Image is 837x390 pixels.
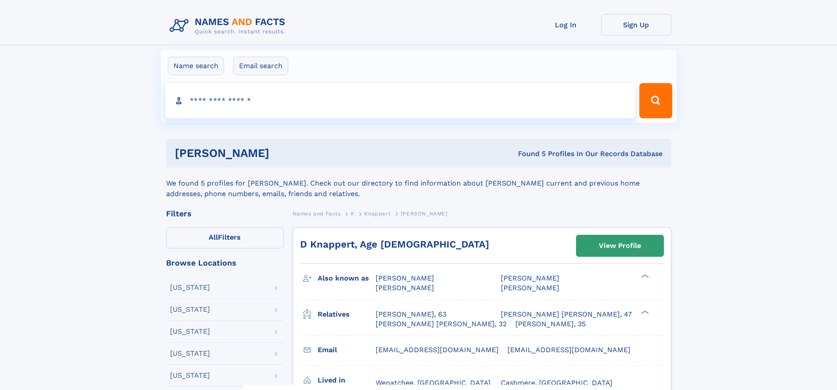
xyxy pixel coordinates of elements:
[168,57,224,75] label: Name search
[165,83,636,118] input: search input
[507,346,630,354] span: [EMAIL_ADDRESS][DOMAIN_NAME]
[166,168,671,199] div: We found 5 profiles for [PERSON_NAME]. Check out our directory to find information about [PERSON_...
[376,346,499,354] span: [EMAIL_ADDRESS][DOMAIN_NAME]
[318,343,376,357] h3: Email
[376,274,434,282] span: [PERSON_NAME]
[376,319,507,329] a: [PERSON_NAME] [PERSON_NAME], 32
[166,210,284,218] div: Filters
[351,211,355,217] span: K
[531,14,601,36] a: Log In
[599,236,641,256] div: View Profile
[351,208,355,219] a: K
[376,310,446,319] a: [PERSON_NAME], 63
[175,148,394,159] h1: [PERSON_NAME]
[166,259,284,267] div: Browse Locations
[639,83,672,118] button: Search Button
[318,271,376,286] h3: Also known as
[170,350,210,357] div: [US_STATE]
[300,239,489,250] a: D Knappert, Age [DEMOGRAPHIC_DATA]
[318,373,376,388] h3: Lived in
[501,274,559,282] span: [PERSON_NAME]
[376,284,434,292] span: [PERSON_NAME]
[394,149,663,159] div: Found 5 Profiles In Our Records Database
[170,284,210,291] div: [US_STATE]
[170,328,210,335] div: [US_STATE]
[376,379,491,387] span: Wenatchee, [GEOGRAPHIC_DATA]
[170,372,210,379] div: [US_STATE]
[209,233,218,241] span: All
[318,307,376,322] h3: Relatives
[501,310,632,319] a: [PERSON_NAME] [PERSON_NAME], 47
[639,309,649,315] div: ❯
[166,14,293,38] img: Logo Names and Facts
[515,319,586,329] a: [PERSON_NAME], 35
[601,14,671,36] a: Sign Up
[501,284,559,292] span: [PERSON_NAME]
[364,208,391,219] a: Knappert
[293,208,341,219] a: Names and Facts
[639,273,649,279] div: ❯
[364,211,391,217] span: Knappert
[401,211,448,217] span: [PERSON_NAME]
[233,57,288,75] label: Email search
[501,379,612,387] span: Cashmere, [GEOGRAPHIC_DATA]
[170,306,210,313] div: [US_STATE]
[576,235,663,256] a: View Profile
[166,227,284,248] label: Filters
